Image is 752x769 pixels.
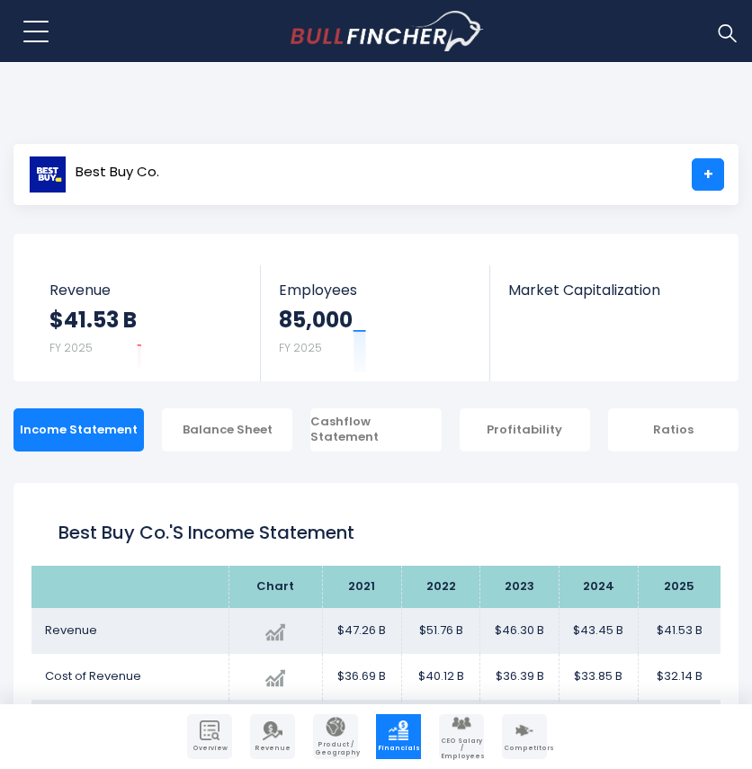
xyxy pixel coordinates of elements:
span: Product / Geography [315,741,356,756]
a: Company Overview [187,714,232,759]
span: Competitors [504,745,545,752]
td: $41.53 B [638,608,721,654]
th: 2023 [480,566,560,608]
div: Income Statement [13,408,144,452]
span: Overview [189,745,230,752]
td: $43.45 B [560,608,639,654]
td: $47.26 B [322,608,401,654]
a: Go to homepage [291,11,484,52]
a: Company Financials [376,714,421,759]
div: Cashflow Statement [310,408,441,452]
span: Best Buy Co. [76,165,159,180]
a: Company Competitors [502,714,547,759]
td: $9.91 B [480,700,560,746]
td: $40.12 B [401,654,480,700]
td: $9.60 B [560,700,639,746]
a: + [692,158,724,191]
td: $51.76 B [401,608,480,654]
th: 2024 [560,566,639,608]
a: Market Capitalization [490,265,719,329]
div: Profitability [460,408,590,452]
img: BBY logo [29,156,67,193]
span: Financials [378,745,419,752]
strong: $41.53 B [49,306,137,334]
img: bullfincher logo [291,11,484,52]
a: Best Buy Co. [28,158,160,191]
td: $33.85 B [560,654,639,700]
div: Ratios [608,408,739,452]
a: Revenue $41.53 B FY 2025 [31,265,261,381]
td: $11.64 B [401,700,480,746]
td: $9.39 B [638,700,721,746]
span: Revenue [252,745,293,752]
th: 2025 [638,566,721,608]
td: $36.69 B [322,654,401,700]
th: Chart [228,566,322,608]
span: CEO Salary / Employees [441,738,482,760]
div: Balance Sheet [162,408,292,452]
a: Employees 85,000 FY 2025 [261,265,488,381]
a: Company Revenue [250,714,295,759]
td: $46.30 B [480,608,560,654]
small: FY 2025 [279,340,322,355]
span: Revenue [49,282,243,299]
span: Revenue [45,621,97,639]
span: Employees [279,282,470,299]
span: Market Capitalization [508,282,701,299]
th: 2021 [322,566,401,608]
th: 2022 [401,566,480,608]
h1: Best Buy Co.'s Income Statement [58,519,694,546]
td: $10.57 B [322,700,401,746]
td: $32.14 B [638,654,721,700]
a: Company Product/Geography [313,714,358,759]
a: Company Employees [439,714,484,759]
span: Cost of Revenue [45,667,141,684]
small: FY 2025 [49,340,93,355]
td: $36.39 B [480,654,560,700]
strong: 85,000 [279,306,353,334]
